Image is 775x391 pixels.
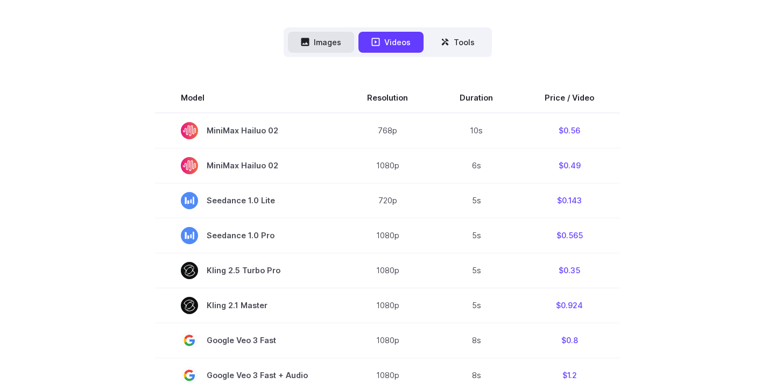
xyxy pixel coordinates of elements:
[434,148,519,183] td: 6s
[434,323,519,358] td: 8s
[519,148,620,183] td: $0.49
[434,113,519,148] td: 10s
[434,253,519,288] td: 5s
[181,227,315,244] span: Seedance 1.0 Pro
[519,83,620,113] th: Price / Video
[181,262,315,279] span: Kling 2.5 Turbo Pro
[434,183,519,218] td: 5s
[181,157,315,174] span: MiniMax Hailuo 02
[519,253,620,288] td: $0.35
[288,32,354,53] button: Images
[358,32,424,53] button: Videos
[181,192,315,209] span: Seedance 1.0 Lite
[519,113,620,148] td: $0.56
[434,83,519,113] th: Duration
[341,288,434,323] td: 1080p
[181,332,315,349] span: Google Veo 3 Fast
[341,148,434,183] td: 1080p
[341,253,434,288] td: 1080p
[519,218,620,253] td: $0.565
[519,323,620,358] td: $0.8
[155,83,341,113] th: Model
[341,113,434,148] td: 768p
[519,183,620,218] td: $0.143
[519,288,620,323] td: $0.924
[181,122,315,139] span: MiniMax Hailuo 02
[428,32,488,53] button: Tools
[341,323,434,358] td: 1080p
[434,218,519,253] td: 5s
[341,83,434,113] th: Resolution
[434,288,519,323] td: 5s
[181,297,315,314] span: Kling 2.1 Master
[341,218,434,253] td: 1080p
[181,367,315,384] span: Google Veo 3 Fast + Audio
[341,183,434,218] td: 720p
